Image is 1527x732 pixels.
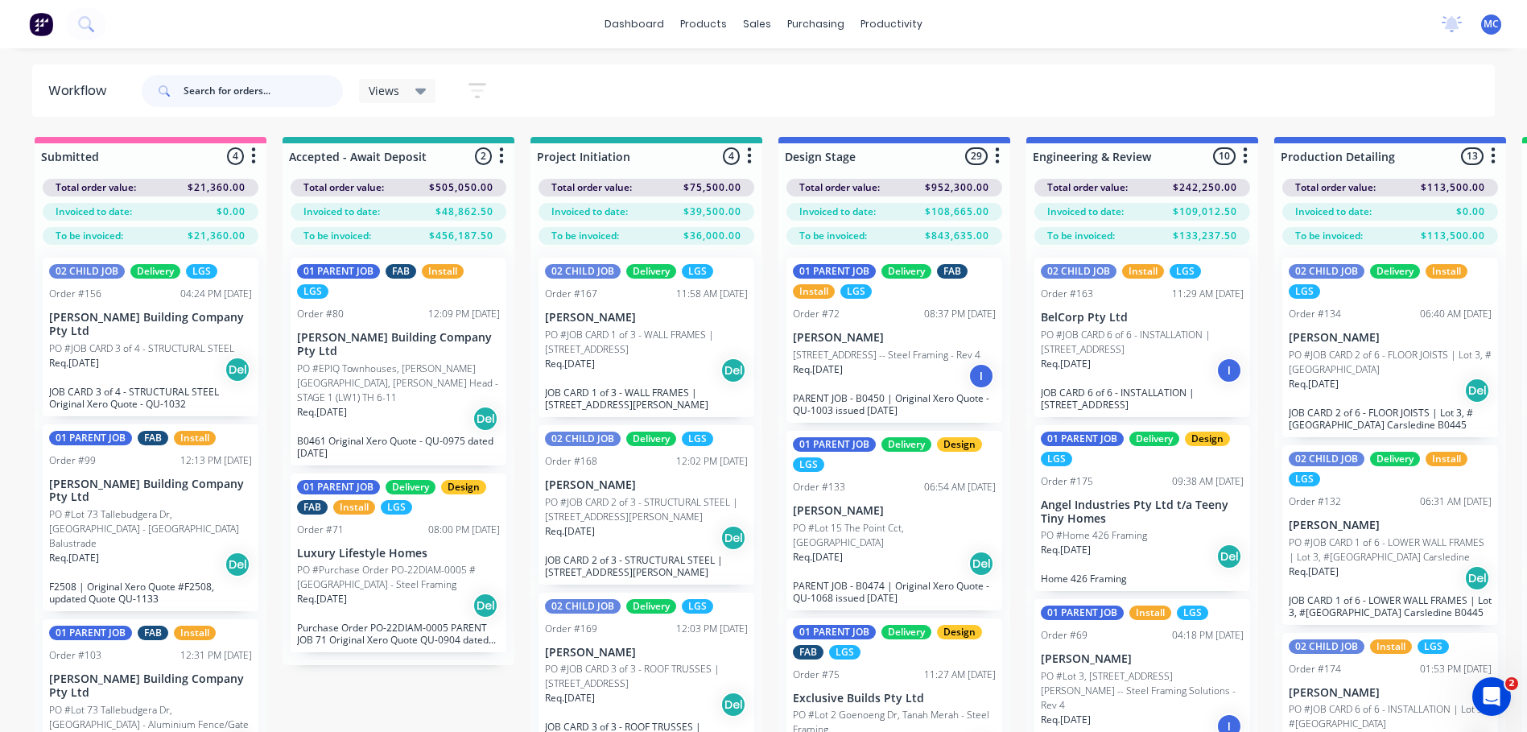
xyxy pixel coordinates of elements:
[1041,713,1091,727] p: Req. [DATE]
[1418,639,1449,654] div: LGS
[43,424,258,612] div: 01 PARENT JOBFABInstallOrder #9912:13 PM [DATE][PERSON_NAME] Building Company Pty LtdPO #Lot 73 T...
[682,432,713,446] div: LGS
[48,81,114,101] div: Workflow
[545,495,748,524] p: PO #JOB CARD 2 of 3 - STRUCTURAL STEEL | [STREET_ADDRESS][PERSON_NAME]
[174,431,216,445] div: Install
[297,264,380,279] div: 01 PARENT JOB
[381,500,412,515] div: LGS
[596,12,672,36] a: dashboard
[56,180,136,195] span: Total order value:
[793,392,996,416] p: PARENT JOB - B0450 | Original Xero Quote - QU-1003 issued [DATE]
[1289,472,1320,486] div: LGS
[386,264,416,279] div: FAB
[545,432,621,446] div: 02 CHILD JOB
[672,12,735,36] div: products
[422,264,464,279] div: Install
[297,547,500,560] p: Luxury Lifestyle Homes
[626,264,676,279] div: Delivery
[1289,536,1492,565] p: PO #JOB CARD 1 of 6 - LOWER WALL FRAMES | Lot 3, #[GEOGRAPHIC_DATA] Carsledine
[49,386,252,410] p: JOB CARD 3 of 4 - STRUCTURAL STEEL Original Xero Quote - QU-1032
[1420,307,1492,321] div: 06:40 AM [DATE]
[49,551,99,565] p: Req. [DATE]
[1484,17,1499,31] span: MC
[49,507,252,551] p: PO #Lot 73 Tallebudgera Dr, [GEOGRAPHIC_DATA] - [GEOGRAPHIC_DATA] Balustrade
[545,554,748,578] p: JOB CARD 2 of 3 - STRUCTURAL STEEL | [STREET_ADDRESS][PERSON_NAME]
[49,648,101,663] div: Order #103
[297,500,328,515] div: FAB
[43,258,258,416] div: 02 CHILD JOBDeliveryLGSOrder #15604:24 PM [DATE][PERSON_NAME] Building Company Pty LtdPO #JOB CAR...
[188,180,246,195] span: $21,360.00
[1047,229,1115,243] span: To be invoiced:
[1456,205,1485,219] span: $0.00
[473,593,498,618] div: Del
[545,387,748,411] p: JOB CARD 1 of 3 - WALL FRAMES | [STREET_ADDRESS][PERSON_NAME]
[937,264,968,279] div: FAB
[49,453,96,468] div: Order #99
[545,691,595,705] p: Req. [DATE]
[793,362,843,377] p: Req. [DATE]
[881,437,931,452] div: Delivery
[793,521,996,550] p: PO #Lot 15 The Point Cct, [GEOGRAPHIC_DATA]
[1041,357,1091,371] p: Req. [DATE]
[1041,287,1093,301] div: Order #163
[1041,311,1244,325] p: BelCorp Pty Ltd
[1041,606,1124,620] div: 01 PARENT JOB
[720,525,746,551] div: Del
[793,348,980,362] p: [STREET_ADDRESS] -- Steel Framing - Rev 4
[545,599,621,614] div: 02 CHILD JOB
[180,648,252,663] div: 12:31 PM [DATE]
[720,358,746,383] div: Del
[1464,565,1490,591] div: Del
[1289,331,1492,345] p: [PERSON_NAME]
[1041,543,1091,557] p: Req. [DATE]
[545,646,748,660] p: [PERSON_NAME]
[333,500,375,515] div: Install
[720,692,746,718] div: Del
[1370,264,1420,279] div: Delivery
[1041,474,1093,489] div: Order #175
[429,229,493,243] span: $456,187.50
[386,480,435,494] div: Delivery
[1177,606,1208,620] div: LGS
[924,307,996,321] div: 08:37 PM [DATE]
[545,311,748,325] p: [PERSON_NAME]
[545,287,597,301] div: Order #167
[1041,573,1244,585] p: Home 426 Framing
[49,672,252,700] p: [PERSON_NAME] Building Company Pty Ltd
[793,668,840,682] div: Order #75
[1185,432,1230,446] div: Design
[881,264,931,279] div: Delivery
[925,229,989,243] span: $843,635.00
[799,205,876,219] span: Invoiced to date:
[786,431,1002,610] div: 01 PARENT JOBDeliveryDesignLGSOrder #13306:54 AM [DATE][PERSON_NAME]PO #Lot 15 The Point Cct, [GE...
[881,625,931,639] div: Delivery
[1420,494,1492,509] div: 06:31 AM [DATE]
[1289,662,1341,676] div: Order #174
[297,622,500,646] p: Purchase Order PO-22DIAM-0005 PARENT JOB 71 Original Xero Quote QU-0904 dated [DATE]
[551,180,632,195] span: Total order value:
[683,229,741,243] span: $36,000.00
[1289,407,1492,431] p: JOB CARD 2 of 6 - FLOOR JOISTS | Lot 3, #[GEOGRAPHIC_DATA] Carsledine B0445
[682,264,713,279] div: LGS
[1173,205,1237,219] span: $109,012.50
[291,474,506,653] div: 01 PARENT JOBDeliveryDesignFABInstallLGSOrder #7108:00 PM [DATE]Luxury Lifestyle HomesPO #Purchas...
[1295,205,1372,219] span: Invoiced to date:
[793,437,876,452] div: 01 PARENT JOB
[217,205,246,219] span: $0.00
[545,264,621,279] div: 02 CHILD JOB
[297,405,347,420] p: Req. [DATE]
[56,229,123,243] span: To be invoiced:
[1129,432,1179,446] div: Delivery
[1129,606,1171,620] div: Install
[676,454,748,469] div: 12:02 PM [DATE]
[180,287,252,301] div: 04:24 PM [DATE]
[428,307,500,321] div: 12:09 PM [DATE]
[539,258,754,417] div: 02 CHILD JOBDeliveryLGSOrder #16711:58 AM [DATE][PERSON_NAME]PO #JOB CARD 1 of 3 - WALL FRAMES | ...
[1041,452,1072,466] div: LGS
[1041,432,1124,446] div: 01 PARENT JOB
[297,592,347,606] p: Req. [DATE]
[49,311,252,338] p: [PERSON_NAME] Building Company Pty Ltd
[473,406,498,432] div: Del
[49,581,252,605] p: F2508 | Original Xero Quote #F2508, updated Quote QU-1133
[1041,328,1244,357] p: PO #JOB CARD 6 of 6 - INSTALLATION | [STREET_ADDRESS]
